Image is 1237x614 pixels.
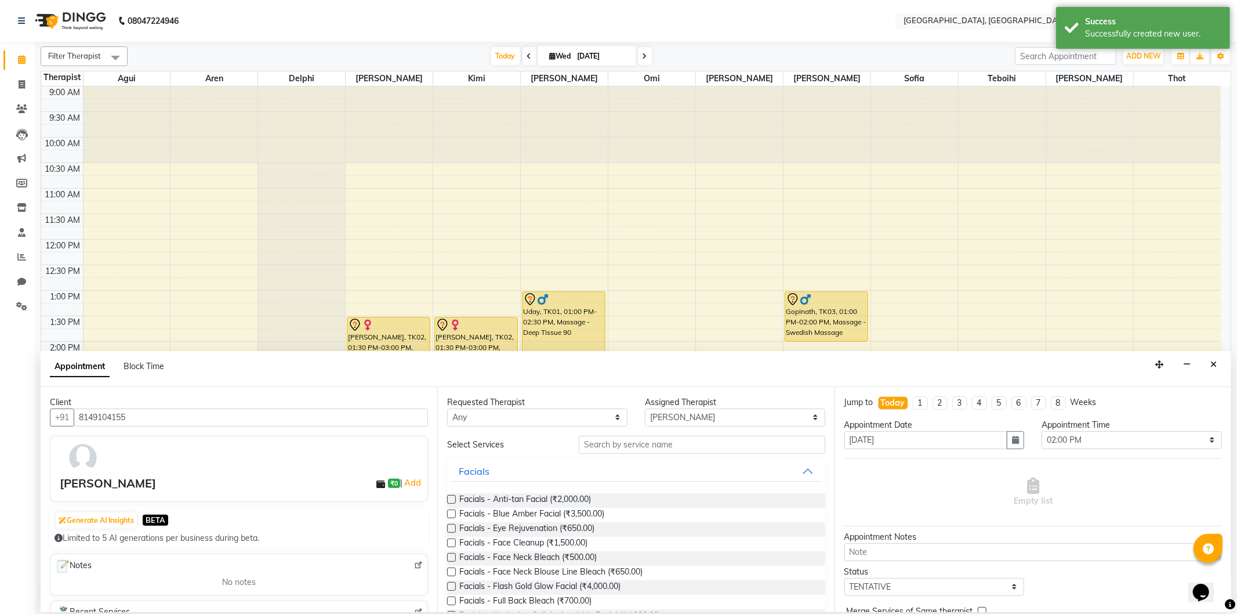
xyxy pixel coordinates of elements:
li: 1 [913,396,928,410]
div: [PERSON_NAME] [60,475,156,492]
div: Weeks [1071,396,1097,409]
div: 2:00 PM [48,342,83,354]
span: Filter Therapist [48,51,101,60]
div: Success [1085,16,1221,28]
iframe: chat widget [1188,568,1225,602]
span: Facials - Face Neck Blouse Line Bleach (₹650.00) [459,566,643,580]
span: Kimi [433,71,520,86]
input: 2025-09-03 [574,48,632,65]
button: +91 [50,409,74,427]
span: Sofia [871,71,958,86]
span: Facials - Blue Amber Facial (₹3,500.00) [459,508,604,522]
span: Aren [171,71,257,86]
div: 12:00 PM [43,240,83,252]
div: 11:00 AM [43,189,83,201]
div: 1:00 PM [48,291,83,303]
span: [PERSON_NAME] [783,71,870,86]
span: Thot [1134,71,1221,86]
button: Facials [452,461,820,482]
input: Search by service name [579,436,825,454]
span: BETA [143,515,168,526]
span: Agui [84,71,171,86]
button: Generate AI Insights [56,512,137,529]
span: [PERSON_NAME] [346,71,433,86]
b: 08047224946 [128,5,179,37]
div: Successfully created new user. [1085,28,1221,40]
div: 10:30 AM [43,163,83,175]
li: 2 [933,396,948,410]
div: Therapist [41,71,83,84]
div: Today [881,397,905,409]
div: Status [844,566,1025,578]
div: Limited to 5 AI generations per business during beta. [55,532,423,544]
li: 3 [952,396,967,410]
img: avatar [66,441,100,475]
div: Appointment Notes [844,531,1222,543]
div: 10:00 AM [43,138,83,150]
span: Facials - Flash Gold Glow Facial (₹4,000.00) [459,580,621,595]
li: 8 [1051,396,1066,410]
div: Facials [459,464,489,478]
li: 6 [1011,396,1026,410]
button: ADD NEW [1123,48,1163,64]
span: Appointment [50,356,110,377]
span: Omi [608,71,695,86]
div: Client [50,396,428,409]
div: Appointment Date [844,419,1025,431]
span: Empty list [1014,478,1053,507]
li: 7 [1031,396,1046,410]
input: Search by Name/Mobile/Email/Code [74,409,428,427]
div: 1:30 PM [48,316,83,328]
span: [PERSON_NAME] [696,71,783,86]
span: Facials - Face Cleanup (₹1,500.00) [459,537,587,551]
span: Facials - Eye Rejuvenation (₹650.00) [459,522,594,537]
li: 4 [972,396,987,410]
span: Wed [547,52,574,60]
div: 12:30 PM [43,265,83,277]
div: Jump to [844,396,873,409]
input: Search Appointment [1015,47,1116,65]
span: Facials - Full Back Bleach (₹700.00) [459,595,592,609]
div: [PERSON_NAME], TK02, 01:30 PM-03:00 PM, Massage - Potli 90 [347,317,430,393]
a: Add [402,476,423,490]
div: Gopinath, TK03, 01:00 PM-02:00 PM, Massage - Swedish Massage [785,292,868,341]
div: 9:00 AM [48,86,83,99]
div: Appointment Time [1042,419,1222,431]
div: Assigned Therapist [645,396,825,409]
div: Select Services [438,439,570,451]
span: ADD NEW [1126,52,1160,60]
div: [PERSON_NAME], TK02, 01:30 PM-03:00 PM, Massage - Potli 90 [435,317,517,393]
li: 5 [992,396,1007,410]
div: Requested Therapist [447,396,627,409]
div: 9:30 AM [48,112,83,124]
span: Teboihi [959,71,1046,86]
div: 11:30 AM [43,214,83,226]
span: [PERSON_NAME] [521,71,608,86]
span: No notes [222,576,256,588]
img: logo [30,5,109,37]
span: Notes [55,559,92,574]
span: Delphi [258,71,345,86]
span: Facials - Anti-tan Facial (₹2,000.00) [459,493,591,508]
span: Today [491,47,520,65]
button: Close [1205,356,1222,374]
span: ₹0 [388,479,400,488]
span: Block Time [124,361,164,371]
span: | [400,476,423,490]
span: Facials - Face Neck Bleach (₹500.00) [459,551,597,566]
input: yyyy-mm-dd [844,431,1008,449]
span: [PERSON_NAME] [1046,71,1133,86]
div: Uday, TK01, 01:00 PM-02:30 PM, Massage - Deep Tissue 90 [523,292,605,367]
